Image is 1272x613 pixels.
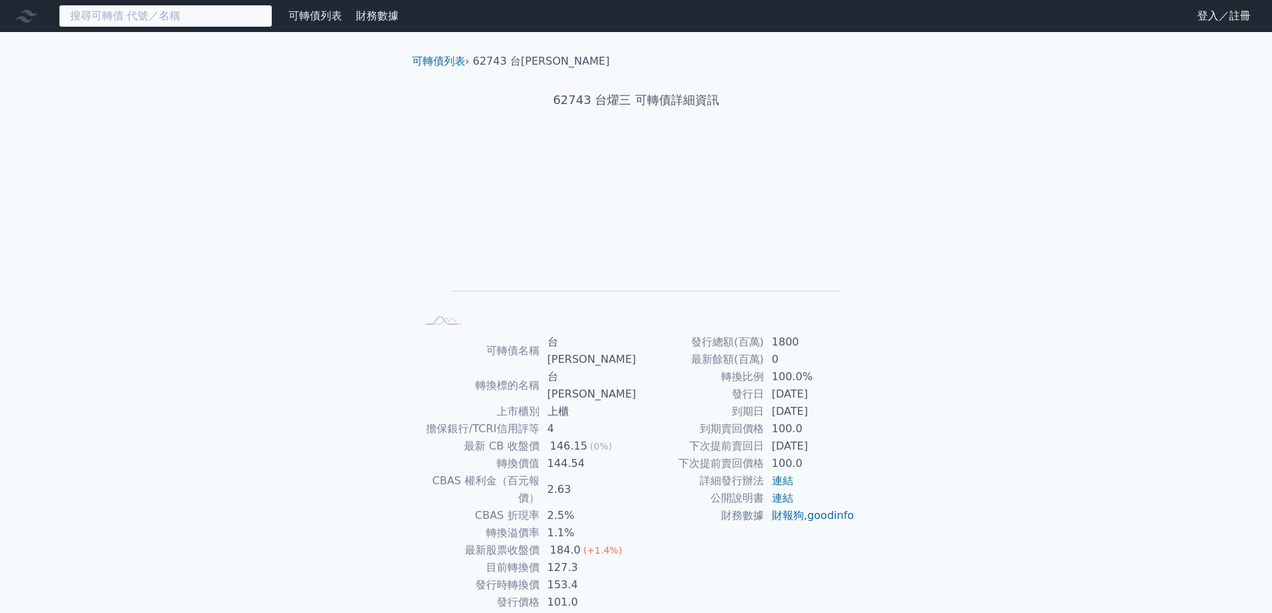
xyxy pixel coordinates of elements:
[417,368,540,403] td: 轉換標的名稱
[764,455,855,472] td: 100.0
[540,524,636,542] td: 1.1%
[417,542,540,559] td: 最新股票收盤價
[548,438,590,455] div: 146.15
[417,334,540,368] td: 可轉債名稱
[401,91,871,109] h1: 62743 台燿三 可轉債詳細資訊
[636,334,764,351] td: 發行總額(百萬)
[764,351,855,368] td: 0
[417,594,540,611] td: 發行價格
[540,594,636,611] td: 101.0
[356,9,399,22] a: 財務數據
[288,9,342,22] a: 可轉債列表
[636,386,764,403] td: 發行日
[412,53,469,69] li: ›
[540,576,636,594] td: 153.4
[417,403,540,420] td: 上市櫃別
[590,441,612,452] span: (0%)
[764,438,855,455] td: [DATE]
[583,545,622,556] span: (+1.4%)
[417,455,540,472] td: 轉換價值
[540,334,636,368] td: 台[PERSON_NAME]
[764,386,855,403] td: [DATE]
[417,576,540,594] td: 發行時轉換價
[417,559,540,576] td: 目前轉換價
[417,524,540,542] td: 轉換溢價率
[772,492,793,504] a: 連結
[540,472,636,507] td: 2.63
[636,455,764,472] td: 下次提前賣回價格
[764,334,855,351] td: 1800
[417,472,540,507] td: CBAS 權利金（百元報價）
[540,559,636,576] td: 127.3
[636,351,764,368] td: 最新餘額(百萬)
[540,455,636,472] td: 144.54
[417,438,540,455] td: 最新 CB 收盤價
[636,438,764,455] td: 下次提前賣回日
[473,53,610,69] li: 62743 台[PERSON_NAME]
[764,368,855,386] td: 100.0%
[439,151,839,311] g: Chart
[412,55,465,67] a: 可轉債列表
[772,474,793,487] a: 連結
[636,507,764,524] td: 財務數據
[764,420,855,438] td: 100.0
[59,5,272,27] input: 搜尋可轉債 代號／名稱
[540,507,636,524] td: 2.5%
[764,507,855,524] td: ,
[540,420,636,438] td: 4
[636,403,764,420] td: 到期日
[807,509,854,522] a: goodinfo
[636,368,764,386] td: 轉換比例
[1187,5,1261,27] a: 登入／註冊
[540,403,636,420] td: 上櫃
[417,420,540,438] td: 擔保銀行/TCRI信用評等
[636,490,764,507] td: 公開說明書
[764,403,855,420] td: [DATE]
[540,368,636,403] td: 台[PERSON_NAME]
[636,420,764,438] td: 到期賣回價格
[636,472,764,490] td: 詳細發行辦法
[417,507,540,524] td: CBAS 折現率
[772,509,804,522] a: 財報狗
[548,542,584,559] div: 184.0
